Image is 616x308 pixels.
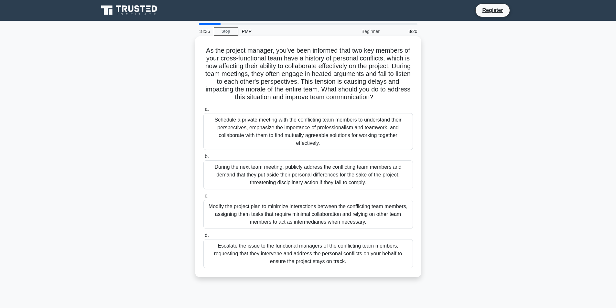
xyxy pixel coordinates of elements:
span: b. [205,154,209,159]
div: Schedule a private meeting with the conflicting team members to understand their perspectives, em... [203,113,413,150]
div: Modify the project plan to minimize interactions between the conflicting team members, assigning ... [203,200,413,229]
div: During the next team meeting, publicly address the conflicting team members and demand that they ... [203,160,413,189]
div: 18:36 [195,25,214,38]
a: Register [478,6,507,14]
h5: As the project manager, you've been informed that two key members of your cross-functional team h... [203,47,414,101]
div: PMP [238,25,327,38]
span: a. [205,106,209,112]
span: c. [205,193,209,198]
div: 3/20 [384,25,421,38]
div: Beginner [327,25,384,38]
a: Stop [214,27,238,36]
div: Escalate the issue to the functional managers of the conflicting team members, requesting that th... [203,239,413,268]
span: d. [205,232,209,238]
